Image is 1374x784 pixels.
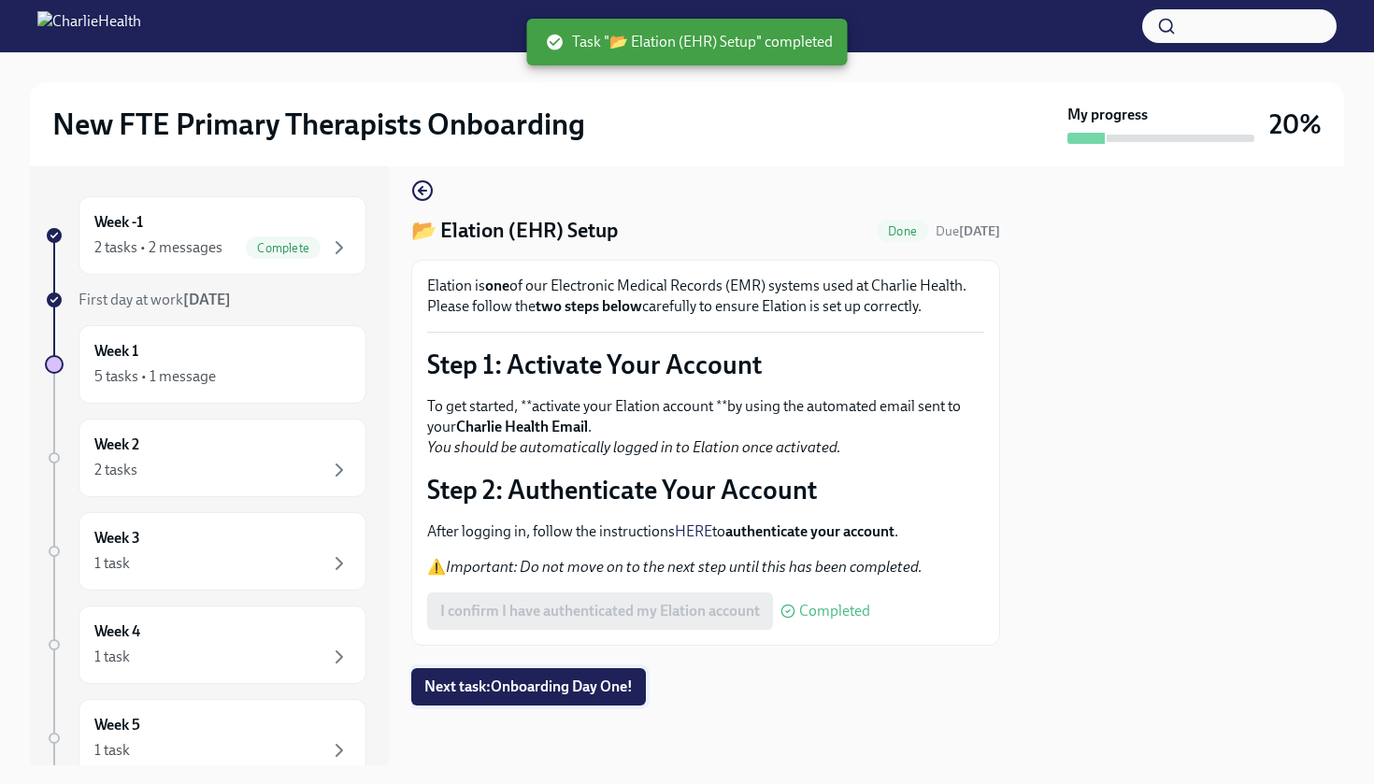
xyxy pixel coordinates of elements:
[45,699,366,777] a: Week 51 task
[94,435,139,455] h6: Week 2
[45,290,366,310] a: First day at work[DATE]
[546,32,833,52] span: Task "📂 Elation (EHR) Setup" completed
[485,277,509,294] strong: one
[1067,105,1148,125] strong: My progress
[959,223,1000,239] strong: [DATE]
[427,348,984,381] p: Step 1: Activate Your Account
[427,438,841,456] em: You should be automatically logged in to Elation once activated.
[94,647,130,667] div: 1 task
[446,558,923,576] em: Important: Do not move on to the next step until this has been completed.
[94,528,140,549] h6: Week 3
[94,715,140,735] h6: Week 5
[725,522,895,540] strong: authenticate your account
[37,11,141,41] img: CharlieHealth
[79,291,231,308] span: First day at work
[427,276,984,317] p: Elation is of our Electronic Medical Records (EMR) systems used at Charlie Health. Please follow ...
[45,325,366,404] a: Week 15 tasks • 1 message
[427,396,984,458] p: To get started, **activate your Elation account **by using the automated email sent to your .
[94,237,222,258] div: 2 tasks • 2 messages
[427,521,984,542] p: After logging in, follow the instructions to .
[45,196,366,275] a: Week -12 tasks • 2 messagesComplete
[675,522,712,540] a: HERE
[427,473,984,506] p: Step 2: Authenticate Your Account
[94,460,137,480] div: 2 tasks
[799,604,870,619] span: Completed
[456,418,588,435] strong: Charlie Health Email
[94,341,138,362] h6: Week 1
[877,224,928,238] span: Done
[424,677,633,696] span: Next task : Onboarding Day One!
[427,557,984,577] p: ⚠️
[936,222,1000,240] span: September 12th, 2025 10:00
[94,621,140,642] h6: Week 4
[411,668,646,706] button: Next task:Onboarding Day One!
[536,297,642,315] strong: two steps below
[936,223,1000,239] span: Due
[94,740,130,761] div: 1 task
[246,241,321,255] span: Complete
[45,419,366,497] a: Week 22 tasks
[1269,107,1322,141] h3: 20%
[52,106,585,143] h2: New FTE Primary Therapists Onboarding
[183,291,231,308] strong: [DATE]
[94,553,130,574] div: 1 task
[94,366,216,387] div: 5 tasks • 1 message
[94,212,143,233] h6: Week -1
[411,217,618,245] h4: 📂 Elation (EHR) Setup
[45,606,366,684] a: Week 41 task
[45,512,366,591] a: Week 31 task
